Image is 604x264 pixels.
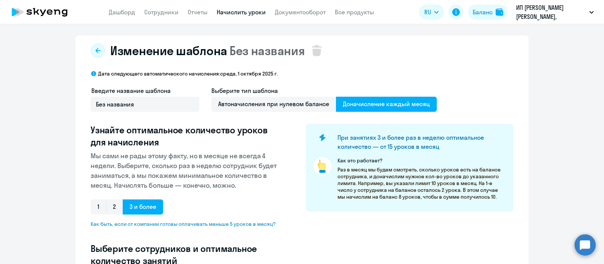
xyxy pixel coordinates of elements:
span: 1 [91,199,106,215]
h4: Выберите тип шаблона [211,86,437,95]
p: Как это работает? [337,157,506,164]
a: Все продукты [335,8,374,16]
input: Без названия [91,97,199,112]
span: Введите название шаблона [91,87,171,94]
img: pointer-circle [313,157,331,175]
p: Мы сами не рады этому факту, но в месяце не всегда 4 недели. Выберите, сколько раз в неделю сотру... [91,151,282,190]
span: Без названия [230,43,305,58]
a: Начислить уроки [217,8,266,16]
span: 3 и более [123,199,163,215]
p: ИП [PERSON_NAME] [PERSON_NAME], Постоплата [516,3,586,21]
button: ИП [PERSON_NAME] [PERSON_NAME], Постоплата [512,3,598,21]
span: Доначисление каждый месяц [336,97,437,112]
span: Автоначисления при нулевом балансе [211,97,336,112]
h4: При занятиях 3 и более раз в неделю оптимальное количество — от 15 уроков в месяц [337,133,501,151]
a: Отчеты [188,8,208,16]
p: Дата следующего автоматического начисления: среда, 1 октября 2025 г. [98,70,278,77]
div: Баланс [473,8,493,17]
p: Раз в месяц мы будем смотреть, сколько уроков есть на балансе сотрудника, и доначислим нужное кол... [337,166,506,200]
button: RU [419,5,444,20]
span: RU [424,8,431,17]
span: Как быть, если от компании готовы оплачивать меньше 5 уроков в месяц? [91,221,282,227]
a: Документооборот [275,8,326,16]
button: Балансbalance [468,5,508,20]
span: 2 [106,199,123,215]
a: Дашборд [109,8,135,16]
h3: Узнайте оптимальное количество уроков для начисления [91,124,282,148]
img: balance [496,8,503,16]
span: Изменение шаблона [110,43,227,58]
a: Сотрудники [144,8,179,16]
